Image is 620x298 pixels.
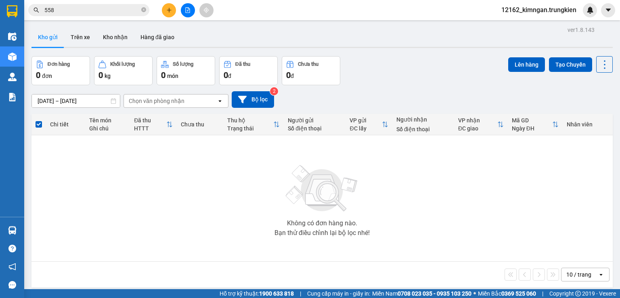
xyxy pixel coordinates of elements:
[286,70,291,80] span: 0
[307,289,370,298] span: Cung cấp máy in - giấy in:
[36,70,40,80] span: 0
[568,25,595,34] div: ver 1.8.143
[8,281,16,289] span: message
[98,70,103,80] span: 0
[288,125,341,132] div: Số điện thoại
[495,5,583,15] span: 12162_kimngan.trungkien
[300,289,301,298] span: |
[34,7,39,13] span: search
[227,125,274,132] div: Trạng thái
[7,5,17,17] img: logo-vxr
[601,3,615,17] button: caret-down
[473,292,476,295] span: ⚪️
[50,121,81,128] div: Chi tiết
[232,91,274,108] button: Bộ lọc
[458,117,497,124] div: VP nhận
[458,125,497,132] div: ĐC giao
[8,52,17,61] img: warehouse-icon
[224,70,228,80] span: 0
[8,226,17,235] img: warehouse-icon
[217,98,223,104] svg: open
[350,117,381,124] div: VP gửi
[105,73,111,79] span: kg
[454,114,508,135] th: Toggle SortBy
[129,97,184,105] div: Chọn văn phòng nhận
[8,32,17,41] img: warehouse-icon
[181,121,219,128] div: Chưa thu
[130,114,176,135] th: Toggle SortBy
[48,61,70,67] div: Đơn hàng
[141,7,146,12] span: close-circle
[288,117,341,124] div: Người gửi
[31,56,90,85] button: Đơn hàng0đơn
[8,73,17,81] img: warehouse-icon
[32,94,120,107] input: Select a date range.
[223,114,284,135] th: Toggle SortBy
[166,7,172,13] span: plus
[89,117,126,124] div: Tên món
[259,290,294,297] strong: 1900 633 818
[220,289,294,298] span: Hỗ trợ kỹ thuật:
[575,291,581,296] span: copyright
[282,160,362,217] img: svg+xml;base64,PHN2ZyBjbGFzcz0ibGlzdC1wbHVnX19zdmciIHhtbG5zPSJodHRwOi8vd3d3LnczLm9yZy8yMDAwL3N2Zy...
[110,61,135,67] div: Khối lượng
[567,121,609,128] div: Nhân viên
[396,116,450,123] div: Người nhận
[8,245,16,252] span: question-circle
[162,3,176,17] button: plus
[291,73,294,79] span: đ
[157,56,215,85] button: Số lượng0món
[274,230,370,236] div: Bạn thử điều chỉnh lại bộ lọc nhé!
[478,289,536,298] span: Miền Bắc
[605,6,612,14] span: caret-down
[228,73,231,79] span: đ
[501,290,536,297] strong: 0369 525 060
[42,73,52,79] span: đơn
[350,125,381,132] div: ĐC lấy
[270,87,278,95] sup: 2
[512,117,552,124] div: Mã GD
[287,220,357,227] div: Không có đơn hàng nào.
[372,289,471,298] span: Miền Nam
[508,57,545,72] button: Lên hàng
[134,117,166,124] div: Đã thu
[96,27,134,47] button: Kho nhận
[346,114,392,135] th: Toggle SortBy
[134,27,181,47] button: Hàng đã giao
[203,7,209,13] span: aim
[219,56,278,85] button: Đã thu0đ
[64,27,96,47] button: Trên xe
[8,263,16,271] span: notification
[227,117,274,124] div: Thu hộ
[44,6,140,15] input: Tìm tên, số ĐT hoặc mã đơn
[598,271,604,278] svg: open
[134,125,166,132] div: HTTT
[141,6,146,14] span: close-circle
[89,125,126,132] div: Ghi chú
[94,56,153,85] button: Khối lượng0kg
[161,70,165,80] span: 0
[586,6,594,14] img: icon-new-feature
[396,126,450,132] div: Số điện thoại
[199,3,214,17] button: aim
[282,56,340,85] button: Chưa thu0đ
[167,73,178,79] span: món
[298,61,318,67] div: Chưa thu
[549,57,592,72] button: Tạo Chuyến
[173,61,193,67] div: Số lượng
[508,114,563,135] th: Toggle SortBy
[31,27,64,47] button: Kho gửi
[398,290,471,297] strong: 0708 023 035 - 0935 103 250
[542,289,543,298] span: |
[512,125,552,132] div: Ngày ĐH
[235,61,250,67] div: Đã thu
[181,3,195,17] button: file-add
[185,7,191,13] span: file-add
[8,93,17,101] img: solution-icon
[566,271,591,279] div: 10 / trang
